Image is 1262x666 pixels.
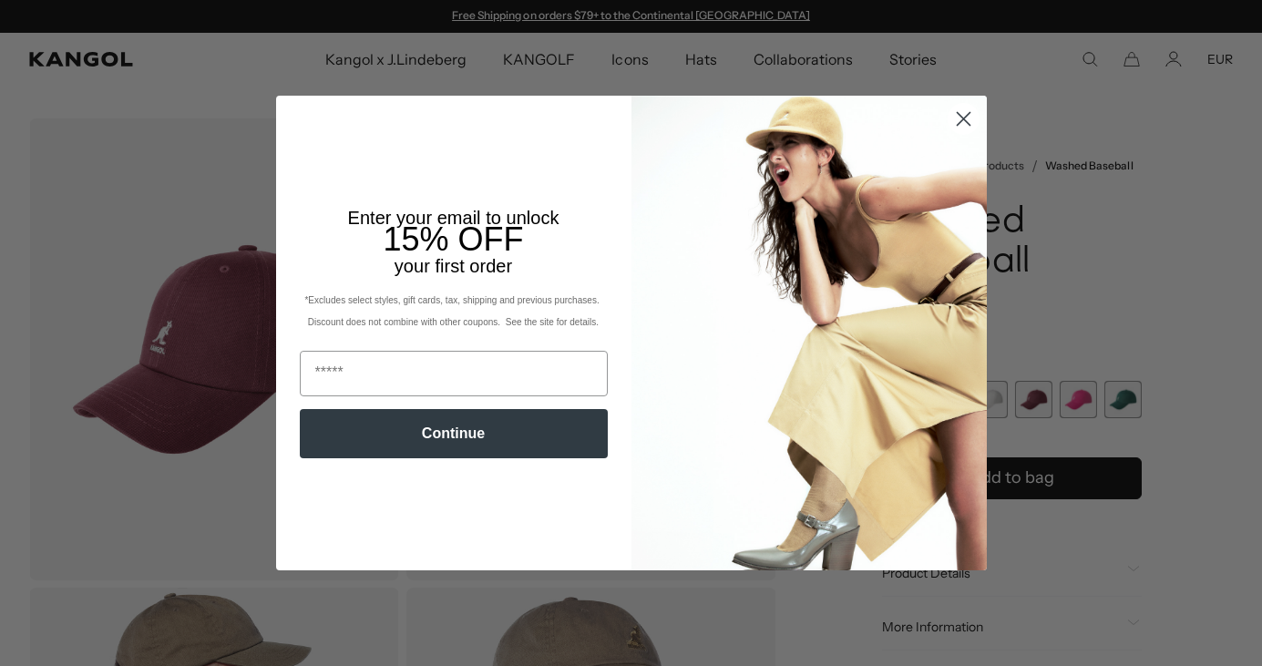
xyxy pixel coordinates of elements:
span: 15% OFF [383,220,523,258]
input: Email [300,351,608,396]
span: Enter your email to unlock [348,208,559,228]
img: 93be19ad-e773-4382-80b9-c9d740c9197f.jpeg [631,96,987,569]
span: *Excludes select styles, gift cards, tax, shipping and previous purchases. Discount does not comb... [304,295,601,327]
button: Continue [300,409,608,458]
button: Close dialog [948,103,980,135]
span: your first order [395,256,512,276]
